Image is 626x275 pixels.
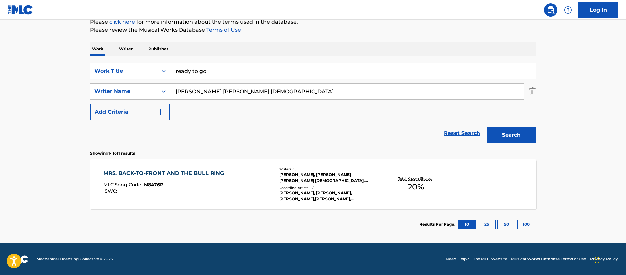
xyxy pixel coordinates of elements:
p: Total Known Shares: [398,176,434,181]
span: ISWC : [103,188,119,194]
p: Showing 1 - 1 of 1 results [90,150,135,156]
div: Work Title [94,67,154,75]
p: Results Per Page: [419,222,457,227]
a: Terms of Use [205,27,241,33]
span: 20 % [408,181,424,193]
form: Search Form [90,63,536,147]
img: Delete Criterion [529,83,536,100]
a: click here [109,19,135,25]
img: help [564,6,572,14]
div: MRS. BACK-TO-FRONT AND THE BULL RING [103,169,227,177]
a: Privacy Policy [590,256,618,262]
p: Please review the Musical Works Database [90,26,536,34]
a: Need Help? [446,256,469,262]
div: Recording Artists ( 12 ) [279,185,379,190]
div: Help [561,3,575,17]
img: logo [8,255,28,263]
img: MLC Logo [8,5,33,15]
button: Search [487,127,536,143]
button: 50 [497,220,515,229]
iframe: Chat Widget [593,243,626,275]
div: Writer Name [94,87,154,95]
span: M8476P [144,182,163,188]
p: Please for more information about the terms used in the database. [90,18,536,26]
div: Writers ( 5 ) [279,167,379,172]
div: Drag [595,250,599,270]
a: The MLC Website [473,256,507,262]
div: [PERSON_NAME], [PERSON_NAME], [PERSON_NAME],[PERSON_NAME], [PERSON_NAME], [PERSON_NAME] [279,190,379,202]
span: Mechanical Licensing Collective © 2025 [36,256,113,262]
a: Log In [578,2,618,18]
span: MLC Song Code : [103,182,144,188]
p: Work [90,42,105,56]
img: search [547,6,555,14]
button: 100 [517,220,535,229]
img: 9d2ae6d4665cec9f34b9.svg [157,108,165,116]
a: Public Search [544,3,557,17]
div: [PERSON_NAME], [PERSON_NAME] [PERSON_NAME] [DEMOGRAPHIC_DATA], [PERSON_NAME], [PERSON_NAME], [PER... [279,172,379,184]
a: Reset Search [441,126,483,141]
a: MRS. BACK-TO-FRONT AND THE BULL RINGMLC Song Code:M8476PISWC:Writers (5)[PERSON_NAME], [PERSON_NA... [90,159,536,209]
button: 10 [458,220,476,229]
button: 25 [478,220,496,229]
p: Publisher [147,42,170,56]
p: Writer [117,42,135,56]
a: Musical Works Database Terms of Use [511,256,586,262]
button: Add Criteria [90,104,170,120]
